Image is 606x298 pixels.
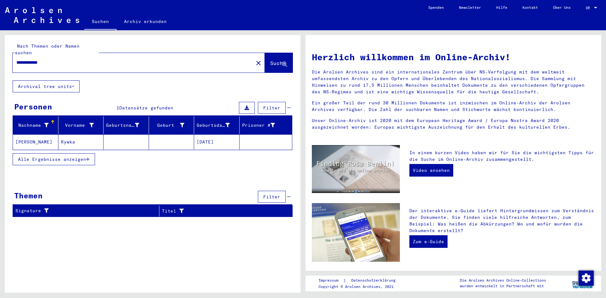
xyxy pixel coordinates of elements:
[312,100,595,113] p: Ein großer Teil der rund 30 Millionen Dokumente ist inzwischen im Online-Archiv der Arolsen Archi...
[409,207,595,234] p: Der interaktive e-Guide liefert Hintergrundwissen zum Verständnis der Dokumente. Sie finden viele...
[13,116,58,134] mat-header-cell: Nachname
[346,277,403,284] a: Datenschutzerklärung
[106,122,139,129] div: Geburtsname
[149,116,194,134] mat-header-cell: Geburt‏
[151,122,185,129] div: Geburt‏
[312,69,595,95] p: Die Arolsen Archives sind ein internationales Zentrum über NS-Verfolgung mit dem weltweit umfasse...
[197,120,239,130] div: Geburtsdatum
[409,149,595,163] p: In einem kurzen Video haben wir für Sie die wichtigsten Tipps für die Suche im Online-Archiv zusa...
[312,117,595,131] p: Unser Online-Archiv ist 2020 mit dem European Heritage Award / Europa Nostra Award 2020 ausgezeic...
[252,56,265,69] button: Clear
[194,116,240,134] mat-header-cell: Geburtsdatum
[15,43,80,56] mat-label: Nach Themen oder Namen suchen
[258,102,286,114] button: Filter
[409,235,448,248] a: Zum e-Guide
[586,6,593,10] span: DE
[5,7,79,23] img: Arolsen_neg.svg
[162,208,277,214] div: Titel
[13,134,58,149] mat-cell: [PERSON_NAME]
[318,277,403,284] div: |
[116,105,119,111] span: 1
[409,164,453,177] a: Video ansehen
[263,194,280,200] span: Filter
[312,203,400,262] img: eguide.jpg
[15,207,151,214] div: Signature
[265,53,293,73] button: Suche
[240,116,292,134] mat-header-cell: Prisoner #
[255,59,262,67] mat-icon: close
[18,156,86,162] span: Alle Ergebnisse anzeigen
[116,14,174,29] a: Archiv erkunden
[318,284,403,289] p: Copyright © Arolsen Archives, 2021
[263,105,280,111] span: Filter
[242,120,285,130] div: Prisoner #
[242,122,275,129] div: Prisoner #
[312,145,400,193] img: video.jpg
[460,278,546,283] p: Die Arolsen Archives Online-Collections
[312,50,595,64] h1: Herzlich willkommen im Online-Archiv!
[318,277,343,284] a: Impressum
[14,190,43,201] div: Themen
[13,80,80,92] button: Archival tree units
[14,101,52,112] div: Personen
[106,120,149,130] div: Geburtsname
[61,122,94,129] div: Vorname
[104,116,149,134] mat-header-cell: Geburtsname
[58,116,104,134] mat-header-cell: Vorname
[460,283,546,289] p: wurden entwickelt in Partnerschaft mit
[15,206,159,216] div: Signature
[571,275,595,291] img: yv_logo.png
[579,271,594,286] img: Zustimmung ändern
[270,60,286,66] span: Suche
[84,14,116,30] a: Suchen
[162,206,285,216] div: Titel
[119,105,173,111] span: Datensätze gefunden
[15,122,49,129] div: Nachname
[151,120,194,130] div: Geburt‏
[258,191,286,203] button: Filter
[13,153,95,165] button: Alle Ergebnisse anzeigen
[15,120,58,130] div: Nachname
[194,134,240,149] mat-cell: [DATE]
[61,120,104,130] div: Vorname
[58,134,104,149] mat-cell: Rywka
[197,122,230,129] div: Geburtsdatum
